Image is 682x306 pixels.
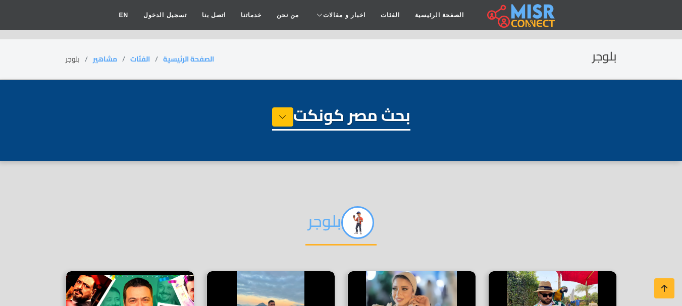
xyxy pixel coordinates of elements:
[272,105,410,131] h1: بحث مصر كونكت
[373,6,407,25] a: الفئات
[305,206,377,246] h2: بلوجر
[233,6,269,25] a: خدماتنا
[136,6,194,25] a: تسجيل الدخول
[323,11,365,20] span: اخبار و مقالات
[112,6,136,25] a: EN
[487,3,555,28] img: main.misr_connect
[407,6,471,25] a: الصفحة الرئيسية
[592,49,617,64] h2: بلوجر
[341,206,374,239] img: 8Yb90r67gtXchjBnqUuW.png
[93,52,117,66] a: مشاهير
[163,52,214,66] a: الصفحة الرئيسية
[306,6,373,25] a: اخبار و مقالات
[194,6,233,25] a: اتصل بنا
[269,6,306,25] a: من نحن
[130,52,150,66] a: الفئات
[66,54,93,65] li: بلوجر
